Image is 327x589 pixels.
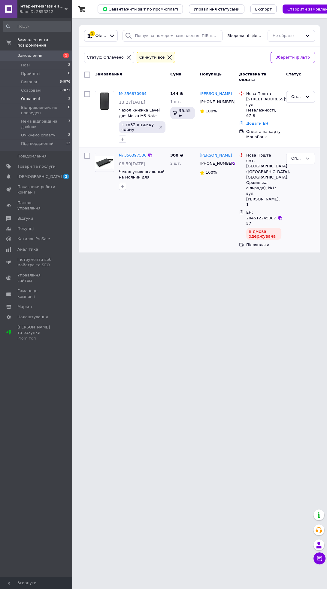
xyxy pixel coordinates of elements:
span: Гаманець компанії [17,288,56,299]
span: Прийняті [21,71,40,76]
span: Статус [286,72,301,76]
span: Замовлення та повідомлення [17,37,72,48]
span: Завантажити звіт по пром-оплаті [102,6,178,12]
span: 84076 [60,79,70,85]
span: [PHONE_NUMBER] [200,161,235,166]
span: Покупці [17,226,34,231]
div: Нова Пошта [246,153,281,158]
span: 2 шт. [170,161,181,166]
span: Відправлений, не проведен [21,105,68,116]
span: Управління статусами [194,7,240,11]
span: Налаштування [17,314,48,320]
span: Замовлення [95,72,122,76]
span: 1 [63,53,69,58]
span: Інструменти веб-майстра та SEO [17,257,56,268]
div: Ваш ID: 2853212 [20,9,72,14]
div: Оплачено [291,94,303,100]
div: Оплата на карту МоноБанк [246,129,281,140]
span: Замовлення [17,53,42,58]
span: 3 [68,119,70,130]
a: Чехол книжка Level для Meizu M5 Note Экокожа Черный [119,108,160,124]
input: Пошук [3,21,71,32]
span: Cума [170,72,181,76]
div: [STREET_ADDRESS]: вул. Незалежності, 67-Б [246,96,281,118]
span: 2 [68,133,70,138]
span: Покупець [200,72,222,76]
span: Показники роботи компанії [17,184,56,195]
span: Маркет [17,304,33,310]
input: Пошук за номером замовлення, ПІБ покупця, номером телефону, Email, номером накладної [123,30,223,42]
span: Оплачені [21,96,40,102]
span: Зберегти фільтр [276,54,310,61]
span: Відгуки [17,216,33,221]
a: Додати ЕН [246,121,268,126]
button: Завантажити звіт по пром-оплаті [98,5,183,14]
span: Виконані [21,79,40,85]
a: № 356397536 [119,153,147,157]
span: ЕН: 20451224508757 [246,210,276,226]
span: Підтверджений [21,141,53,146]
div: Cкинути все [138,54,166,61]
div: 36.55 ₴ [170,107,195,119]
span: Збережені фільтри: [227,33,262,39]
span: 144 ₴ [170,91,183,96]
span: 08:59[DATE] [119,161,145,166]
button: Чат з покупцем [313,552,325,564]
button: Зберегти фільтр [271,52,315,63]
span: 0 [68,71,70,76]
span: Панель управління [17,200,56,211]
button: Експорт [250,5,277,14]
span: 100% [206,109,217,113]
div: Оплачено [291,155,303,162]
span: 2 [63,174,69,179]
span: [PERSON_NAME] та рахунки [17,325,56,341]
span: 0 [68,105,70,116]
a: [PERSON_NAME] [200,91,232,97]
span: + m32 книжку чорну [121,122,155,132]
span: 2 [68,96,70,102]
div: Відмова одержувача [246,228,281,240]
div: Не обрано [273,33,303,39]
svg: Видалити мітку [158,125,163,130]
div: Післяплата [246,242,281,248]
span: [DEMOGRAPHIC_DATA] [17,174,62,179]
span: Експорт [255,7,272,11]
div: Prom топ [17,336,56,341]
a: Чехол универсальный на молнии для телефона 4.0" с карманом из экокожи Black flotar (S) [119,169,165,196]
span: Очікуємо оплату [21,133,55,138]
span: [PHONE_NUMBER] [200,99,235,104]
span: 13:27[DATE] [119,100,145,105]
span: Інтернет-магазин аксесуарів ITFridge [20,4,65,9]
div: 1 [89,31,95,36]
span: Доставка та оплата [239,72,266,82]
span: Управління сайтом [17,273,56,283]
div: смт. [GEOGRAPHIC_DATA] ([GEOGRAPHIC_DATA], [GEOGRAPHIC_DATA]. Оржицька сільрада), №1: вул. [PERSO... [246,158,281,207]
a: № 356870964 [119,91,147,96]
span: Скасовані [21,88,41,93]
img: Фото товару [95,91,114,110]
span: Повідомлення [17,154,47,159]
button: Управління статусами [189,5,244,14]
span: Аналітика [17,247,38,252]
span: 17071 [60,88,70,93]
a: Фото товару [95,153,114,172]
span: 1 шт. [170,99,181,104]
div: Нова Пошта [246,91,281,96]
span: Нема відповіді на дзвінок [21,119,68,130]
div: Статус: Оплачено [86,54,125,61]
a: [PERSON_NAME] [200,153,232,158]
img: Фото товару [95,156,114,169]
span: Каталог ProSale [17,236,50,242]
span: 100% [206,170,217,175]
span: 300 ₴ [170,153,183,157]
span: Фільтри [95,33,107,39]
span: 13 [66,141,70,146]
span: Нові [21,63,30,68]
span: Товари та послуги [17,164,56,169]
span: 2 [68,63,70,68]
